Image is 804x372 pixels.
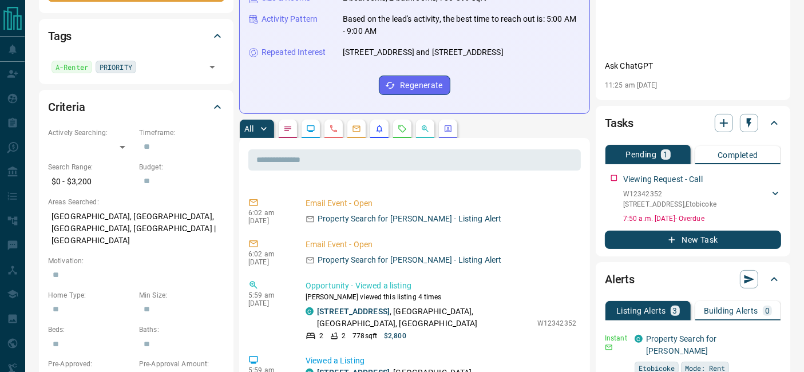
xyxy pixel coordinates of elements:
[318,213,501,225] p: Property Search for [PERSON_NAME] - Listing Alert
[605,270,635,288] h2: Alerts
[353,331,377,341] p: 778 sqft
[306,124,315,133] svg: Lead Browsing Activity
[343,46,504,58] p: [STREET_ADDRESS] and [STREET_ADDRESS]
[139,324,224,335] p: Baths:
[663,151,668,159] p: 1
[48,197,224,207] p: Areas Searched:
[537,318,576,329] p: W12342352
[262,46,326,58] p: Repeated Interest
[623,213,781,224] p: 7:50 a.m. [DATE] - Overdue
[48,98,85,116] h2: Criteria
[673,307,678,315] p: 3
[244,125,254,133] p: All
[605,333,628,343] p: Instant
[248,250,288,258] p: 6:02 am
[318,254,501,266] p: Property Search for [PERSON_NAME] - Listing Alert
[48,324,133,335] p: Beds:
[623,189,716,199] p: W12342352
[248,291,288,299] p: 5:59 am
[248,217,288,225] p: [DATE]
[139,290,224,300] p: Min Size:
[605,109,781,137] div: Tasks
[283,124,292,133] svg: Notes
[375,124,384,133] svg: Listing Alerts
[48,93,224,121] div: Criteria
[635,335,643,343] div: condos.ca
[48,172,133,191] p: $0 - $3,200
[306,307,314,315] div: condos.ca
[704,307,758,315] p: Building Alerts
[139,162,224,172] p: Budget:
[605,343,613,351] svg: Email
[605,81,658,89] p: 11:25 am [DATE]
[306,292,576,302] p: [PERSON_NAME] viewed this listing 4 times
[765,307,770,315] p: 0
[343,13,580,37] p: Based on the lead's activity, the best time to reach out is: 5:00 AM - 9:00 AM
[248,299,288,307] p: [DATE]
[248,258,288,266] p: [DATE]
[48,162,133,172] p: Search Range:
[306,355,576,367] p: Viewed a Listing
[204,59,220,75] button: Open
[48,128,133,138] p: Actively Searching:
[605,266,781,293] div: Alerts
[139,128,224,138] p: Timeframe:
[605,114,633,132] h2: Tasks
[306,280,576,292] p: Opportunity - Viewed a listing
[623,187,781,212] div: W12342352[STREET_ADDRESS],Etobicoke
[646,334,717,355] a: Property Search for [PERSON_NAME]
[56,61,88,73] span: A-Renter
[623,199,716,209] p: [STREET_ADDRESS] , Etobicoke
[48,290,133,300] p: Home Type:
[48,27,72,45] h2: Tags
[352,124,361,133] svg: Emails
[605,231,781,249] button: New Task
[616,307,666,315] p: Listing Alerts
[421,124,430,133] svg: Opportunities
[306,197,576,209] p: Email Event - Open
[48,359,133,369] p: Pre-Approved:
[306,239,576,251] p: Email Event - Open
[317,307,390,316] a: [STREET_ADDRESS]
[379,76,450,95] button: Regenerate
[48,207,224,250] p: [GEOGRAPHIC_DATA], [GEOGRAPHIC_DATA], [GEOGRAPHIC_DATA], [GEOGRAPHIC_DATA] | [GEOGRAPHIC_DATA]
[319,331,323,341] p: 2
[139,359,224,369] p: Pre-Approval Amount:
[718,151,758,159] p: Completed
[329,124,338,133] svg: Calls
[248,209,288,217] p: 6:02 am
[48,256,224,266] p: Motivation:
[48,22,224,50] div: Tags
[625,151,656,159] p: Pending
[342,331,346,341] p: 2
[384,331,406,341] p: $2,800
[443,124,453,133] svg: Agent Actions
[317,306,532,330] p: , [GEOGRAPHIC_DATA], [GEOGRAPHIC_DATA], [GEOGRAPHIC_DATA]
[398,124,407,133] svg: Requests
[100,61,132,73] span: PRIORITY
[262,13,318,25] p: Activity Pattern
[623,173,703,185] p: Viewing Request - Call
